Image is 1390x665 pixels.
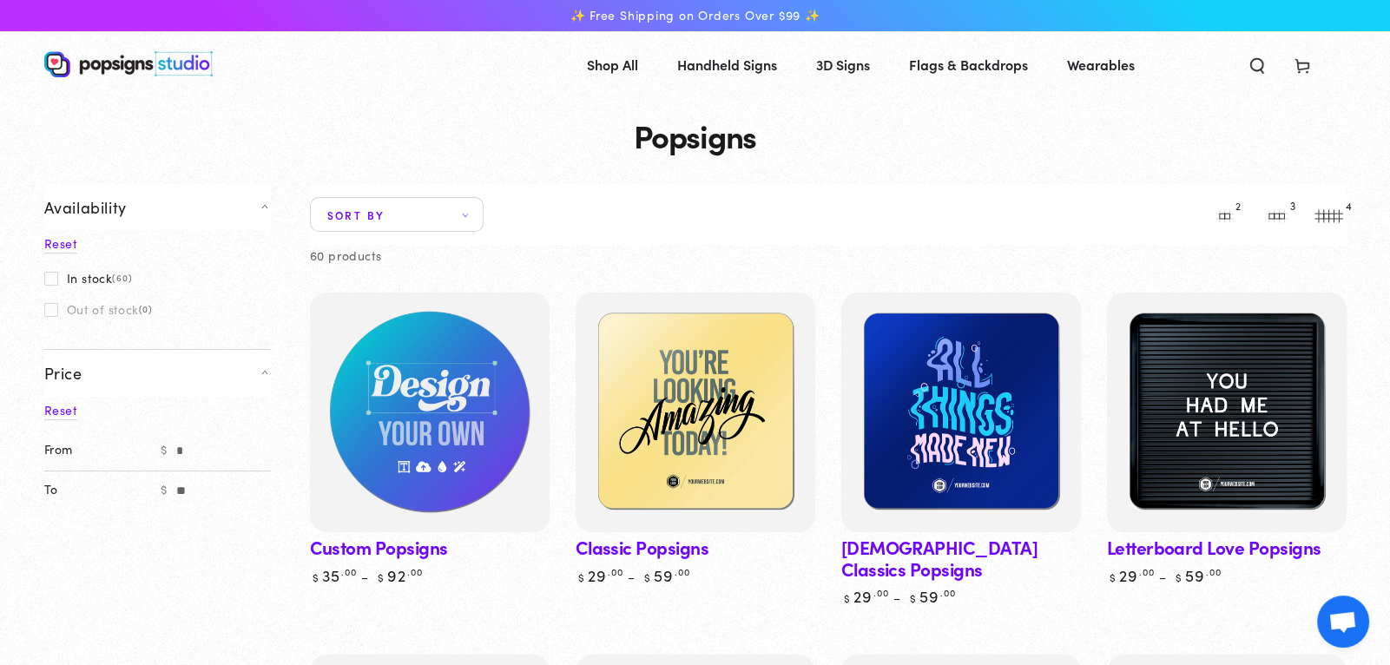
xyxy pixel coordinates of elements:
[44,184,271,230] summary: Availability
[574,42,651,88] a: Shop All
[44,51,213,77] img: Popsigns Studio
[44,118,1347,153] h1: Popsigns
[1208,197,1242,232] button: 2
[570,8,820,23] span: ✨ Free Shipping on Orders Over $99 ✨
[896,42,1041,88] a: Flags & Backdrops
[310,197,484,232] summary: Sort by
[1260,197,1294,232] button: 3
[1067,52,1135,77] span: Wearables
[310,293,550,532] a: Custom PopsignsCustom Popsigns
[139,304,153,314] span: (0)
[306,289,552,536] img: Custom Popsigns
[1054,42,1148,88] a: Wearables
[152,431,176,471] span: $
[44,401,77,420] a: Reset
[44,471,153,510] label: To
[44,349,271,396] summary: Price
[44,197,127,217] span: Availability
[664,42,790,88] a: Handheld Signs
[44,302,153,316] label: Out of stock
[44,431,153,471] label: From
[44,271,133,285] label: In stock
[44,234,77,253] a: Reset
[152,471,176,510] span: $
[310,245,382,267] p: 60 products
[803,42,883,88] a: 3D Signs
[576,293,815,532] a: Classic PopsignsClassic Popsigns
[44,363,82,383] span: Price
[112,273,132,283] span: (60)
[587,52,638,77] span: Shop All
[1317,596,1369,648] a: Open chat
[816,52,870,77] span: 3D Signs
[1235,45,1280,83] summary: Search our site
[841,293,1081,532] a: Baptism Classics PopsignsBaptism Classics Popsigns
[1107,293,1347,532] a: Letterboard Love PopsignsLetterboard Love Popsigns
[909,52,1028,77] span: Flags & Backdrops
[677,52,777,77] span: Handheld Signs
